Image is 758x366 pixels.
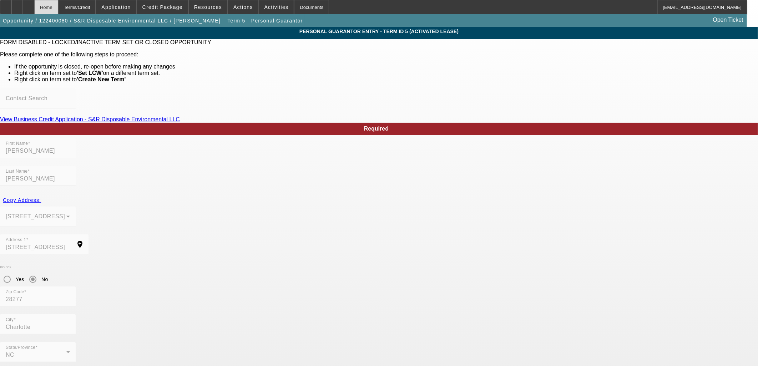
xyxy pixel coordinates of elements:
[233,4,253,10] span: Actions
[71,240,89,249] mat-icon: add_location
[101,4,131,10] span: Application
[228,0,258,14] button: Actions
[77,70,103,76] b: 'Set LCW'
[6,95,47,101] mat-label: Contact Search
[14,76,758,83] li: Right click on term set to
[189,0,227,14] button: Resources
[6,238,26,242] mat-label: Address 1
[227,18,245,24] span: Term 5
[6,290,24,294] mat-label: Zip Code
[14,70,758,76] li: Right click on term set to on a different term set.
[710,14,746,26] a: Open Ticket
[96,0,136,14] button: Application
[264,4,289,10] span: Activities
[249,14,305,27] button: Personal Guarantor
[3,18,221,24] span: Opportunity / 122400080 / S&R Disposable Environmental LLC / [PERSON_NAME]
[6,345,35,350] mat-label: State/Province
[6,169,27,174] mat-label: Last Name
[194,4,222,10] span: Resources
[251,18,303,24] span: Personal Guarantor
[6,317,14,322] mat-label: City
[259,0,294,14] button: Activities
[5,29,753,34] span: Personal Guarantor Entry - Term ID 5 (Activated Lease)
[137,0,188,14] button: Credit Package
[142,4,183,10] span: Credit Package
[14,63,758,70] li: If the opportunity is closed, re-open before making any changes
[77,76,126,82] b: 'Create New Term'
[6,141,28,146] mat-label: First Name
[364,126,389,132] span: Required
[225,14,248,27] button: Term 5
